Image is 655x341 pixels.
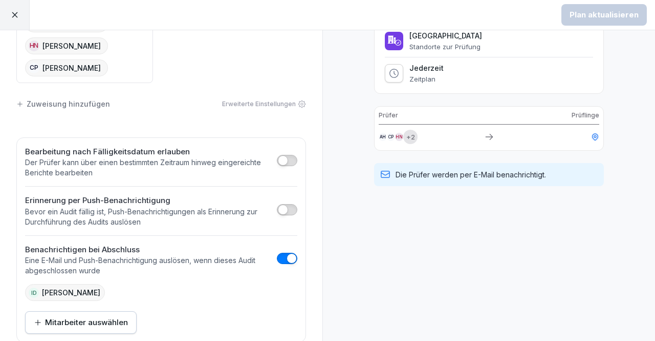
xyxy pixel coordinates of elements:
h2: Erinnerung per Push-Benachrichtigung [25,195,272,207]
p: Standorte zur Prüfung [409,43,482,51]
p: Prüfer [379,111,398,120]
div: Erweiterte Einstellungen [222,99,306,109]
h2: Benachrichtigen bei Abschluss [25,244,272,256]
div: AH [379,133,387,141]
div: CP [387,133,395,141]
button: Mitarbeiter auswählen [25,311,137,334]
div: Plan aktualisieren [570,9,639,21]
h2: Bearbeitung nach Fälligkeitsdatum erlauben [25,146,272,158]
p: Bevor ein Audit fällig ist, Push-Benachrichtigungen als Erinnerung zur Durchführung des Audits au... [25,207,272,227]
div: HN [29,41,39,51]
div: + 2 [403,130,418,144]
p: [GEOGRAPHIC_DATA] [409,31,482,41]
div: HN [395,133,403,141]
div: Zuweisung hinzufügen [16,98,110,109]
p: Prüflinge [572,111,599,120]
p: Der Prüfer kann über einen bestimmten Zeitraum hinweg eingereichte Berichte bearbeiten [25,157,272,178]
p: [PERSON_NAME] [42,63,101,73]
div: [PERSON_NAME] [25,284,105,301]
p: Zeitplan [409,75,444,83]
p: Eine E-Mail und Push-Benachrichtigung auslösen, wenn dieses Audit abgeschlossen wurde [25,255,272,276]
p: Jederzeit [409,64,444,73]
div: ID [29,288,39,298]
div: CP [29,63,39,73]
div: Mitarbeiter auswählen [34,317,128,328]
p: Die Prüfer werden per E-Mail benachrichtigt. [396,169,546,180]
button: Plan aktualisieren [561,4,647,26]
p: [PERSON_NAME] [42,41,101,51]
